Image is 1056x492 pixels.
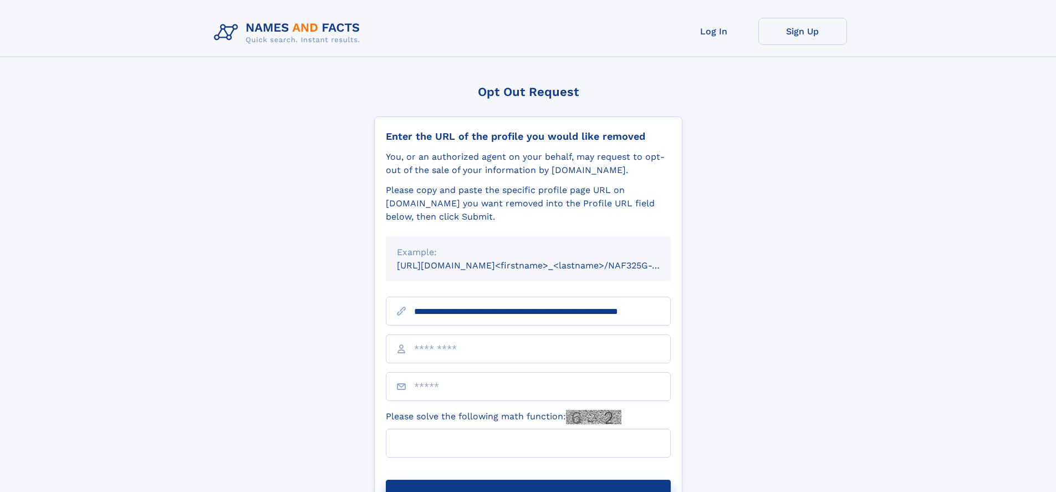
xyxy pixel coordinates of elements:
[374,85,682,99] div: Opt Out Request
[386,410,621,424] label: Please solve the following math function:
[386,184,671,224] div: Please copy and paste the specific profile page URL on [DOMAIN_NAME] you want removed into the Pr...
[397,260,692,271] small: [URL][DOMAIN_NAME]<firstname>_<lastname>/NAF325G-xxxxxxxx
[758,18,847,45] a: Sign Up
[386,150,671,177] div: You, or an authorized agent on your behalf, may request to opt-out of the sale of your informatio...
[670,18,758,45] a: Log In
[397,246,660,259] div: Example:
[386,130,671,143] div: Enter the URL of the profile you would like removed
[210,18,369,48] img: Logo Names and Facts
